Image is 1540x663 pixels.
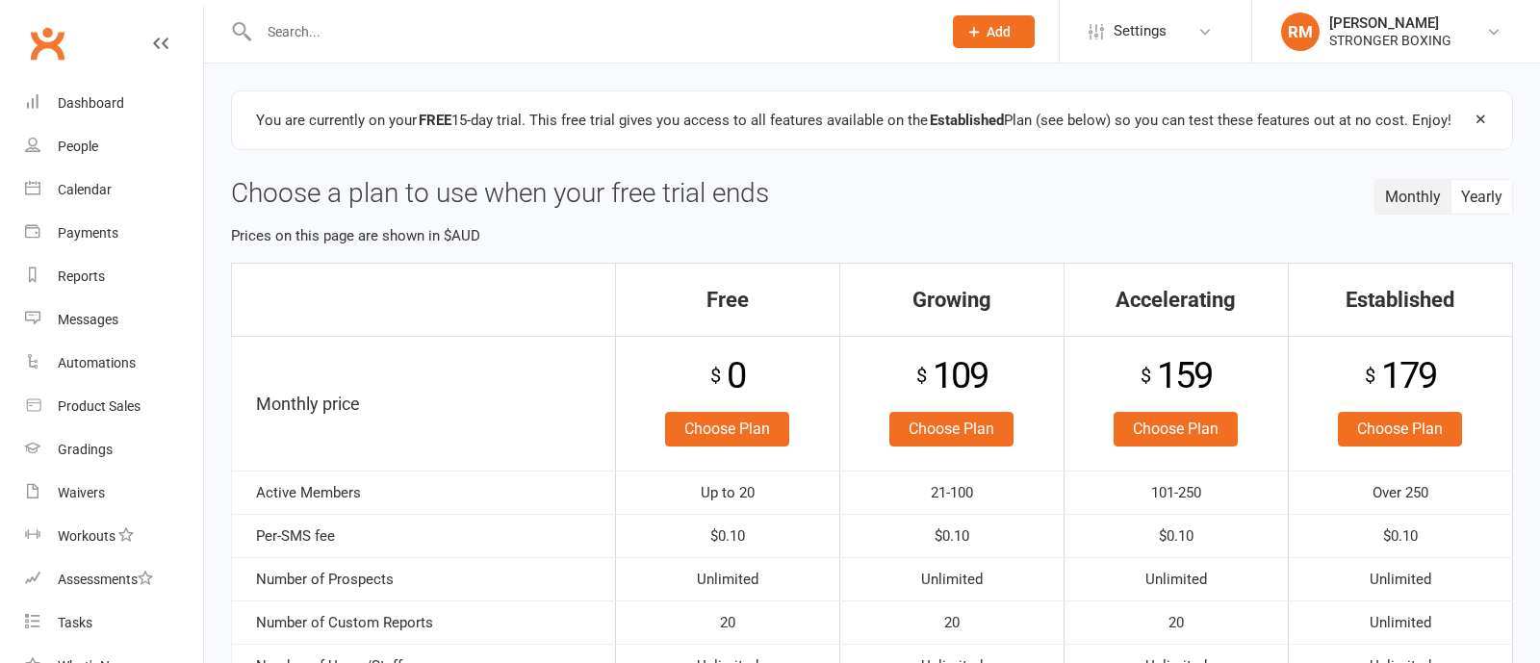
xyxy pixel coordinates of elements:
[58,182,112,197] div: Calendar
[1064,557,1288,600] td: Unlimited
[58,442,113,457] div: Gradings
[615,263,839,336] th: Free
[1064,471,1288,514] td: 101-250
[1114,10,1167,53] span: Settings
[25,255,203,298] a: Reports
[850,346,1054,405] div: 109
[253,18,928,45] input: Search...
[25,472,203,515] a: Waivers
[930,109,1004,132] strong: Established
[1451,180,1512,214] button: Yearly
[232,600,616,644] td: Number of Custom Reports
[58,398,141,414] div: Product Sales
[615,600,839,644] td: 20
[419,109,451,132] strong: FREE
[1288,600,1512,644] td: Unlimited
[25,298,203,342] a: Messages
[916,364,925,387] sup: $
[25,125,203,168] a: People
[256,391,605,419] p: Monthly price
[615,471,839,514] td: Up to 20
[1288,514,1512,557] td: $0.10
[1064,514,1288,557] td: $0.10
[1288,471,1512,514] td: Over 250
[1365,364,1373,387] sup: $
[232,471,616,514] td: Active Members
[1064,263,1288,336] th: Accelerating
[58,139,98,154] div: People
[1338,412,1462,446] a: Choose Plan
[1281,13,1320,51] div: RM
[626,346,830,405] div: 0
[25,342,203,385] a: Automations
[1329,14,1451,32] div: [PERSON_NAME]
[58,528,115,544] div: Workouts
[889,412,1014,446] a: Choose Plan
[839,471,1064,514] td: 21-100
[231,224,1513,247] p: Prices on this page are shown in $AUD
[58,312,118,327] div: Messages
[58,485,105,500] div: Waivers
[25,601,203,645] a: Tasks
[710,364,719,387] sup: $
[1074,346,1278,405] div: 159
[25,428,203,472] a: Gradings
[839,557,1064,600] td: Unlimited
[25,212,203,255] a: Payments
[58,615,92,630] div: Tasks
[839,514,1064,557] td: $0.10
[839,600,1064,644] td: 20
[1141,364,1149,387] sup: $
[1114,412,1238,446] a: Choose Plan
[25,385,203,428] a: Product Sales
[1288,263,1512,336] th: Established
[839,263,1064,336] th: Growing
[231,179,1513,209] h3: Choose a plan to use when your free trial ends
[953,15,1035,48] button: Add
[25,515,203,558] a: Workouts
[58,355,136,370] div: Automations
[25,168,203,212] a: Calendar
[232,514,616,557] td: Per-SMS fee
[665,412,789,446] a: Choose Plan
[615,557,839,600] td: Unlimited
[1329,32,1451,49] div: STRONGER BOXING
[987,24,1011,39] span: Add
[58,95,124,111] div: Dashboard
[1375,180,1451,214] button: Monthly
[25,82,203,125] a: Dashboard
[58,268,105,284] div: Reports
[232,557,616,600] td: Number of Prospects
[25,558,203,601] a: Assessments
[1298,346,1502,405] div: 179
[615,514,839,557] td: $0.10
[1288,557,1512,600] td: Unlimited
[58,572,153,587] div: Assessments
[58,225,118,241] div: Payments
[256,112,1451,129] span: You are currently on your 15-day trial. This free trial gives you access to all features availabl...
[1064,600,1288,644] td: 20
[23,19,71,67] a: Clubworx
